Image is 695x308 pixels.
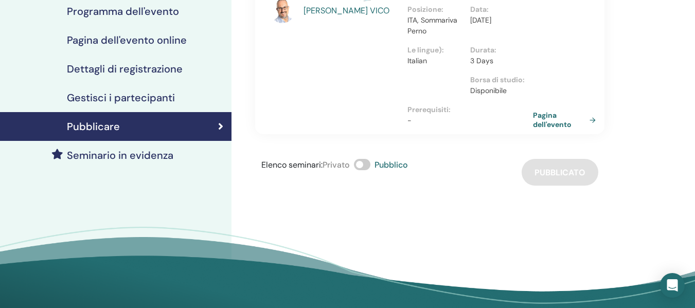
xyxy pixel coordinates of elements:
p: Disponibile [470,85,527,96]
a: [PERSON_NAME] VICO [304,5,397,17]
a: Pagina dell'evento [533,111,600,129]
h4: Programma dell'evento [67,5,179,17]
span: Pubblico [375,159,408,170]
h4: Pagina dell'evento online [67,34,187,46]
span: Elenco seminari : [261,159,323,170]
p: Borsa di studio : [470,75,527,85]
p: ITA, Sommariva Perno [407,15,464,37]
p: Le lingue) : [407,45,464,56]
div: Open Intercom Messenger [660,273,685,298]
p: Prerequisiti : [407,104,532,115]
h4: Dettagli di registrazione [67,63,183,75]
h4: Gestisci i partecipanti [67,92,175,104]
p: 3 Days [470,56,527,66]
p: [DATE] [470,15,527,26]
h4: Seminario in evidenza [67,149,173,161]
h4: Pubblicare [67,120,120,133]
p: Italian [407,56,464,66]
p: Data : [470,4,527,15]
p: - [407,115,532,126]
p: Durata : [470,45,527,56]
span: Privato [323,159,350,170]
p: Posizione : [407,4,464,15]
